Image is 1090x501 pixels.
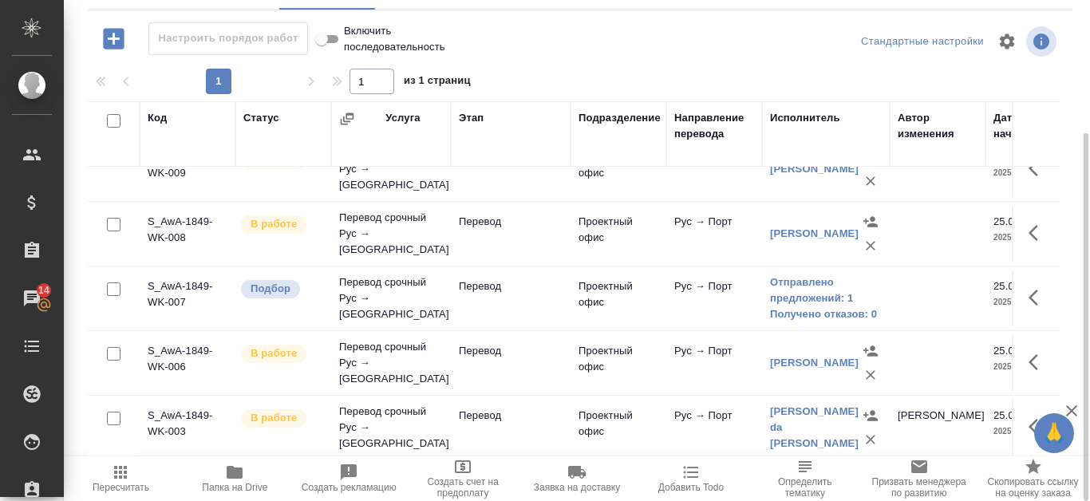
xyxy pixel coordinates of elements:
[993,230,1057,246] p: 2025
[64,456,178,501] button: Пересчитать
[140,141,235,197] td: S_AwA-1849-WK-009
[239,278,323,300] div: Можно подбирать исполнителей
[1019,214,1057,252] button: Здесь прячутся важные кнопки
[520,456,634,501] button: Заявка на доставку
[859,339,883,363] button: Назначить
[666,270,762,326] td: Рус → Порт
[202,482,267,493] span: Папка на Drive
[239,343,323,365] div: Исполнитель выполняет работу
[993,409,1023,421] p: 25.09,
[993,345,1023,357] p: 25.09,
[748,456,862,501] button: Определить тематику
[859,169,883,193] button: Удалить
[993,110,1057,142] div: Дата начала
[976,456,1090,501] button: Скопировать ссылку на оценку заказа
[29,282,59,298] span: 14
[1019,408,1057,446] button: Здесь прячутся важные кнопки
[993,424,1057,440] p: 2025
[985,476,1080,499] span: Скопировать ссылку на оценку заказа
[859,234,883,258] button: Удалить
[571,400,666,456] td: Проектный офис
[857,30,988,54] div: split button
[770,163,859,175] a: [PERSON_NAME]
[243,110,279,126] div: Статус
[385,110,420,126] div: Услуга
[770,357,859,369] a: [PERSON_NAME]
[859,404,883,428] button: Назначить
[534,482,620,493] span: Заявка на доставку
[859,363,883,387] button: Удалить
[634,456,748,501] button: Добавить Todo
[251,216,297,232] p: В работе
[406,456,520,501] button: Создать счет на предоплату
[890,141,985,197] td: [PERSON_NAME]
[770,306,882,322] a: Получено отказов: 0
[459,214,563,230] p: Перевод
[1019,343,1057,381] button: Здесь прячутся важные кнопки
[148,110,167,126] div: Код
[93,482,149,493] span: Пересчитать
[140,400,235,456] td: S_AwA-1849-WK-003
[1034,413,1074,453] button: 🙏
[140,206,235,262] td: S_AwA-1849-WK-008
[140,270,235,326] td: S_AwA-1849-WK-007
[666,206,762,262] td: Рус → Порт
[251,281,290,297] p: Подбор
[459,278,563,294] p: Перевод
[666,141,762,197] td: Рус → Порт
[4,278,60,318] a: 14
[331,202,451,266] td: Перевод срочный Рус → [GEOGRAPHIC_DATA]
[770,274,882,306] a: Отправлено предложений: 1
[1041,416,1068,450] span: 🙏
[770,405,859,449] a: [PERSON_NAME] da [PERSON_NAME]
[862,456,976,501] button: Призвать менеджера по развитию
[416,476,511,499] span: Создать счет на предоплату
[251,345,297,361] p: В работе
[140,335,235,391] td: S_AwA-1849-WK-006
[459,343,563,359] p: Перевод
[571,206,666,262] td: Проектный офис
[666,335,762,391] td: Рус → Порт
[666,400,762,456] td: Рус → Порт
[658,482,724,493] span: Добавить Todo
[1026,26,1060,57] span: Посмотреть информацию
[251,410,297,426] p: В работе
[571,270,666,326] td: Проектный офис
[331,137,451,201] td: Перевод срочный Рус → [GEOGRAPHIC_DATA]
[993,215,1023,227] p: 25.09,
[331,331,451,395] td: Перевод срочный Рус → [GEOGRAPHIC_DATA]
[988,22,1026,61] span: Настроить таблицу
[859,210,883,234] button: Назначить
[178,456,292,501] button: Папка на Drive
[1019,149,1057,187] button: Здесь прячутся важные кнопки
[404,71,471,94] span: из 1 страниц
[459,110,484,126] div: Этап
[993,359,1057,375] p: 2025
[239,408,323,429] div: Исполнитель выполняет работу
[757,476,852,499] span: Определить тематику
[674,110,754,142] div: Направление перевода
[339,111,355,127] button: Сгруппировать
[579,110,661,126] div: Подразделение
[571,335,666,391] td: Проектный офис
[302,482,397,493] span: Создать рекламацию
[331,266,451,330] td: Перевод срочный Рус → [GEOGRAPHIC_DATA]
[92,22,136,55] button: Добавить работу
[993,280,1023,292] p: 25.09,
[571,141,666,197] td: Проектный офис
[871,476,966,499] span: Призвать менеджера по развитию
[292,456,406,501] button: Создать рекламацию
[993,165,1057,181] p: 2025
[898,110,977,142] div: Автор изменения
[890,400,985,456] td: [PERSON_NAME]
[993,294,1057,310] p: 2025
[344,23,445,55] span: Включить последовательность
[459,408,563,424] p: Перевод
[770,110,840,126] div: Исполнитель
[239,214,323,235] div: Исполнитель выполняет работу
[331,396,451,460] td: Перевод срочный Рус → [GEOGRAPHIC_DATA]
[770,227,859,239] a: [PERSON_NAME]
[1019,278,1057,317] button: Здесь прячутся важные кнопки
